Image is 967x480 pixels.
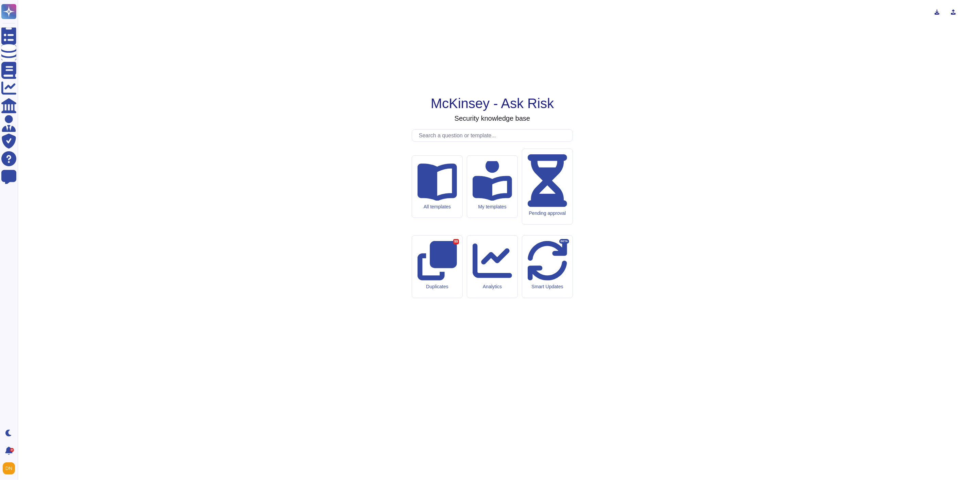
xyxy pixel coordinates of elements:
[1,461,20,476] button: user
[453,239,459,244] div: 99
[455,114,530,122] h3: Security knowledge base
[415,130,573,141] input: Search a question or template...
[3,462,15,475] img: user
[528,210,567,216] div: Pending approval
[418,204,457,210] div: All templates
[418,284,457,290] div: Duplicates
[10,448,14,452] div: 9+
[473,204,512,210] div: My templates
[473,284,512,290] div: Analytics
[431,95,554,112] h1: McKinsey - Ask Risk
[559,239,569,244] div: BETA
[528,284,567,290] div: Smart Updates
